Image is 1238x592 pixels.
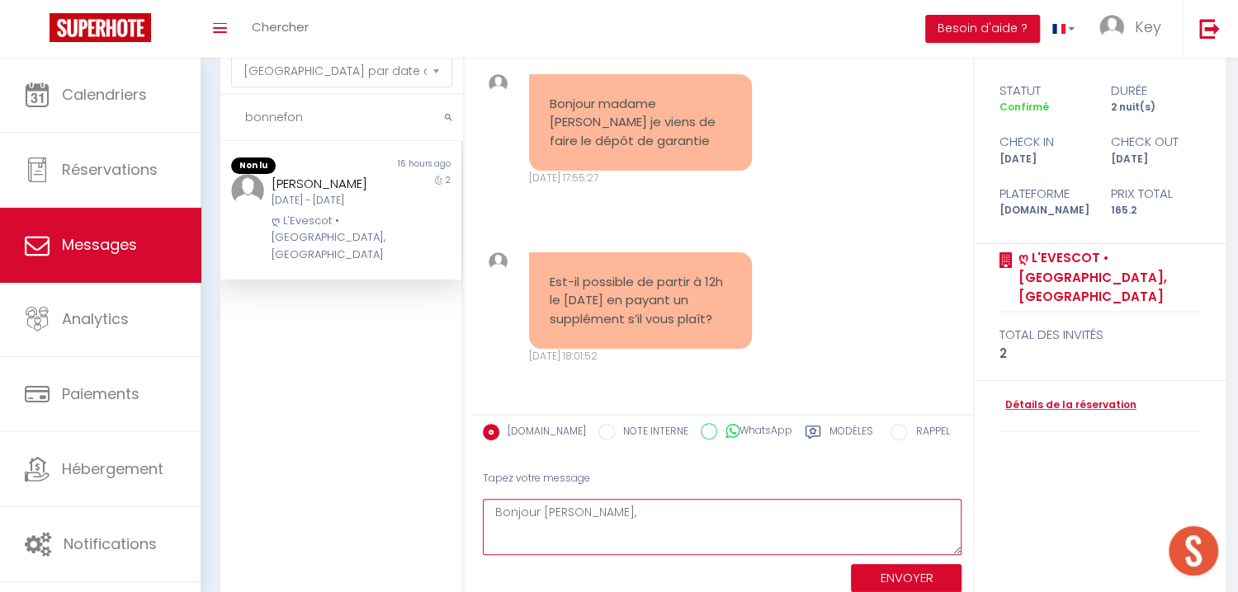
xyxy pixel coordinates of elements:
[62,383,139,404] span: Paiements
[1099,15,1124,40] img: ...
[989,81,1100,101] div: statut
[446,174,451,186] span: 2
[999,397,1136,413] a: Détails de la réservation
[989,152,1100,167] div: [DATE]
[989,132,1100,152] div: check in
[231,174,264,207] img: ...
[483,458,962,499] div: Tapez votre message
[907,424,949,442] label: RAPPEL
[50,13,151,42] img: Super Booking
[64,533,157,554] span: Notifications
[550,273,731,329] pre: Est-il possible de partir à 12h le [DATE] en payant un supplément s’il vous plaît?
[999,325,1201,345] div: total des invités
[62,458,163,479] span: Hébergement
[62,308,129,329] span: Analytics
[1100,152,1212,167] div: [DATE]
[717,423,792,441] label: WhatsApp
[550,95,731,151] pre: Bonjour madame [PERSON_NAME] je viens de faire le dépôt de garantie
[1100,100,1212,115] div: 2 nuit(s)
[1169,526,1218,576] div: Ouvrir le chat
[999,100,1049,114] span: Confirmé
[341,157,461,174] div: 16 hours ago
[529,349,752,364] div: [DATE] 18:01:52
[925,15,1040,43] button: Besoin d'aide ?
[1135,16,1161,37] span: Key
[1199,18,1220,39] img: logout
[829,424,873,444] label: Modèles
[999,344,1201,364] div: 2
[489,252,508,271] img: ...
[1100,184,1212,204] div: Prix total
[1100,132,1212,152] div: check out
[62,84,147,105] span: Calendriers
[272,213,390,263] div: ღ L'Evescot • [GEOGRAPHIC_DATA], [GEOGRAPHIC_DATA]
[1013,248,1201,307] a: ღ L'Evescot • [GEOGRAPHIC_DATA], [GEOGRAPHIC_DATA]
[272,174,390,194] div: [PERSON_NAME]
[499,424,586,442] label: [DOMAIN_NAME]
[615,424,688,442] label: NOTE INTERNE
[220,95,463,141] input: Rechercher un mot clé
[62,234,137,255] span: Messages
[252,18,309,35] span: Chercher
[989,184,1100,204] div: Plateforme
[1100,203,1212,218] div: 165.2
[231,157,276,174] span: Non lu
[62,159,158,180] span: Réservations
[989,203,1100,218] div: [DOMAIN_NAME]
[272,193,390,209] div: [DATE] - [DATE]
[1100,81,1212,101] div: durée
[529,171,752,186] div: [DATE] 17:55:27
[489,74,508,93] img: ...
